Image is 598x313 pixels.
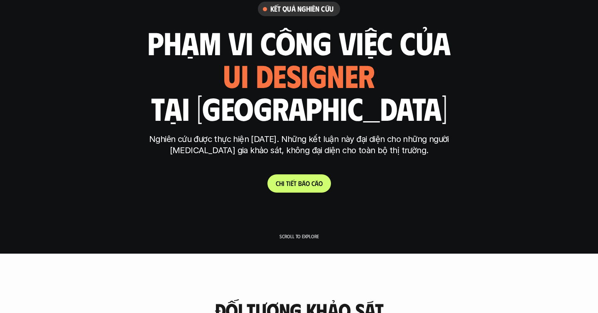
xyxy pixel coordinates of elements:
span: á [302,179,306,187]
span: C [276,179,279,187]
span: i [283,179,284,187]
span: i [289,179,291,187]
a: Chitiếtbáocáo [267,174,331,193]
h1: tại [GEOGRAPHIC_DATA] [151,90,447,125]
span: á [315,179,319,187]
span: o [306,179,310,187]
span: b [298,179,302,187]
p: Scroll to explore [279,233,319,239]
span: o [319,179,323,187]
span: h [279,179,283,187]
span: ế [291,179,294,187]
span: t [286,179,289,187]
span: t [294,179,297,187]
h1: phạm vi công việc của [147,25,451,60]
h6: Kết quả nghiên cứu [270,4,333,14]
p: Nghiên cứu được thực hiện [DATE]. Những kết luận này đại diện cho những người [MEDICAL_DATA] gia ... [143,134,455,156]
span: c [311,179,315,187]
